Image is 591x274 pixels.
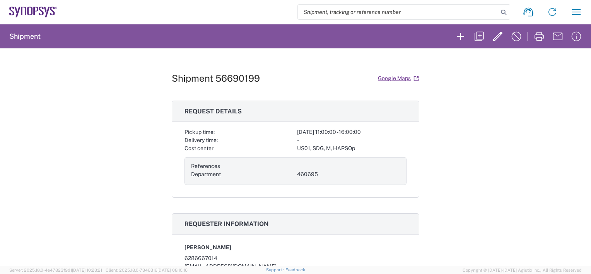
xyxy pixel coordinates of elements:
[285,267,305,272] a: Feedback
[297,144,407,152] div: US01, SDG, M, HAPSOp
[191,170,294,178] div: Department
[184,262,407,271] div: [EMAIL_ADDRESS][DOMAIN_NAME]
[184,243,231,252] span: [PERSON_NAME]
[184,108,242,115] span: Request details
[184,129,215,135] span: Pickup time:
[9,268,102,272] span: Server: 2025.18.0-4e47823f9d1
[377,72,419,85] a: Google Maps
[72,268,102,272] span: [DATE] 10:23:21
[157,268,188,272] span: [DATE] 08:10:16
[172,73,260,84] h1: Shipment 56690199
[297,128,407,136] div: [DATE] 11:00:00 - 16:00:00
[184,137,218,143] span: Delivery time:
[184,254,407,262] div: 6286667014
[191,163,220,169] span: References
[297,170,400,178] div: 460695
[463,267,582,274] span: Copyright © [DATE]-[DATE] Agistix Inc., All Rights Reserved
[298,5,498,19] input: Shipment, tracking or reference number
[9,32,41,41] h2: Shipment
[297,136,407,144] div: -
[184,220,269,228] span: Requester information
[184,145,214,151] span: Cost center
[106,268,188,272] span: Client: 2025.18.0-7346316
[266,267,285,272] a: Support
